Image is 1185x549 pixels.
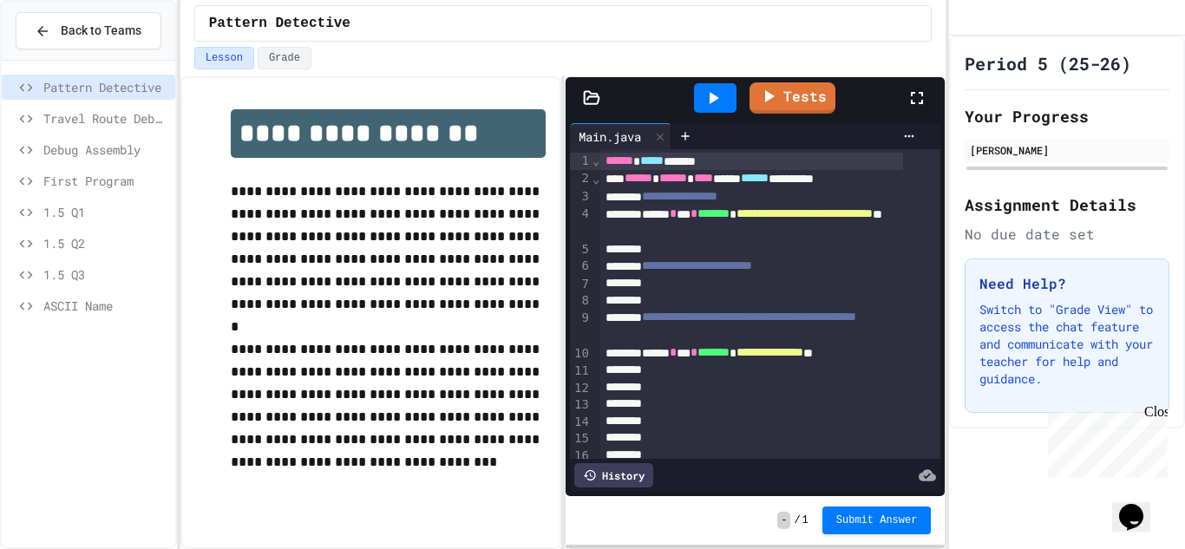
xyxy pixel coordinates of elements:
[750,82,835,114] a: Tests
[570,448,592,465] div: 16
[570,310,592,345] div: 9
[570,206,592,241] div: 4
[794,513,800,527] span: /
[570,345,592,363] div: 10
[43,297,168,315] span: ASCII Name
[570,170,592,187] div: 2
[965,51,1131,75] h1: Period 5 (25-26)
[802,513,809,527] span: 1
[570,380,592,397] div: 12
[1041,404,1168,478] iframe: chat widget
[592,172,600,186] span: Fold line
[194,47,254,69] button: Lesson
[570,396,592,414] div: 13
[258,47,311,69] button: Grade
[43,234,168,252] span: 1.5 Q2
[570,258,592,275] div: 6
[43,265,168,284] span: 1.5 Q3
[970,142,1164,158] div: [PERSON_NAME]
[965,104,1169,128] h2: Your Progress
[574,463,653,487] div: History
[16,12,161,49] button: Back to Teams
[43,172,168,190] span: First Program
[777,512,790,529] span: -
[979,301,1155,388] p: Switch to "Grade View" to access the chat feature and communicate with your teacher for help and ...
[570,292,592,310] div: 8
[570,276,592,293] div: 7
[822,507,932,534] button: Submit Answer
[570,153,592,170] div: 1
[43,203,168,221] span: 1.5 Q1
[61,22,141,40] span: Back to Teams
[43,141,168,159] span: Debug Assembly
[209,13,350,34] span: Pattern Detective
[965,193,1169,217] h2: Assignment Details
[570,123,671,149] div: Main.java
[1112,480,1168,532] iframe: chat widget
[570,241,592,258] div: 5
[836,513,918,527] span: Submit Answer
[979,273,1155,294] h3: Need Help?
[965,224,1169,245] div: No due date set
[7,7,120,110] div: Chat with us now!Close
[592,154,600,167] span: Fold line
[570,414,592,431] div: 14
[570,127,650,146] div: Main.java
[570,363,592,380] div: 11
[570,430,592,448] div: 15
[43,109,168,127] span: Travel Route Debugger
[570,188,592,206] div: 3
[43,78,168,96] span: Pattern Detective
